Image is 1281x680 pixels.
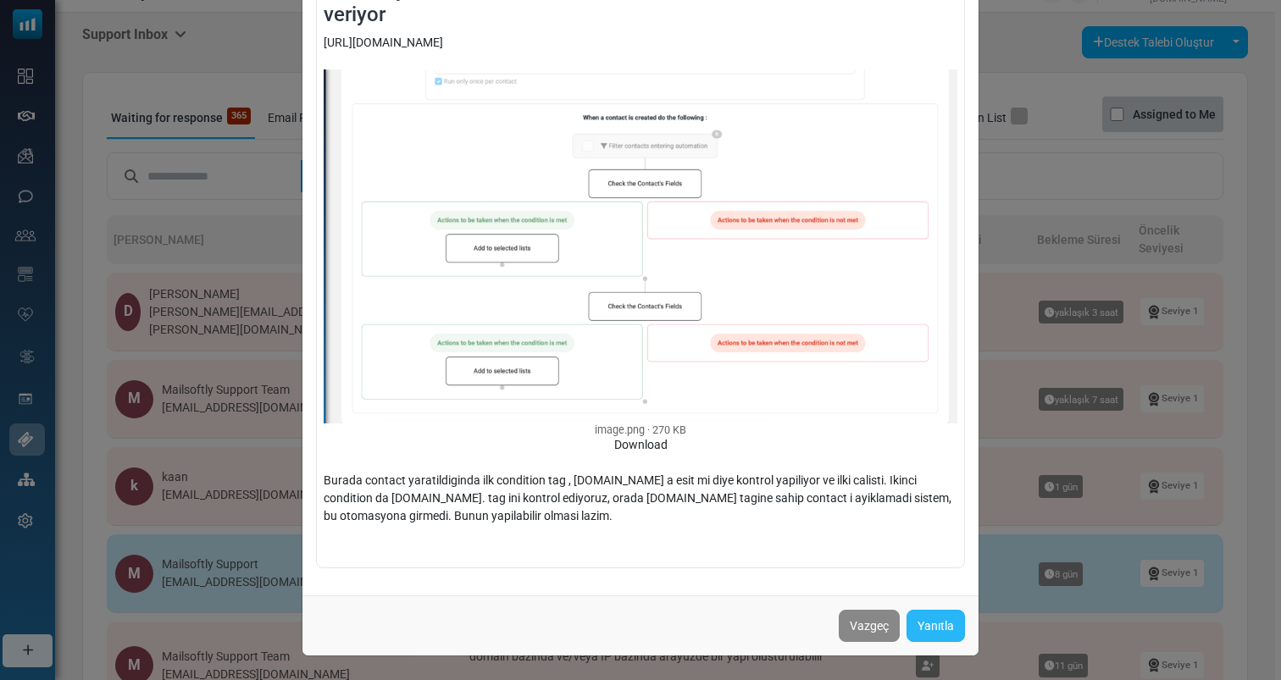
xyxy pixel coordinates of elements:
a: Yanıtla [907,610,965,642]
span: image.png [595,423,645,436]
div: [URL][DOMAIN_NAME] Burada contact yaratildiginda ilk condition tag , [DOMAIN_NAME] a esit mi diye... [324,34,957,561]
button: Vazgeç [839,610,900,642]
span: 270 KB [647,423,686,436]
img: image.png [324,69,957,424]
a: Download [614,438,668,451]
